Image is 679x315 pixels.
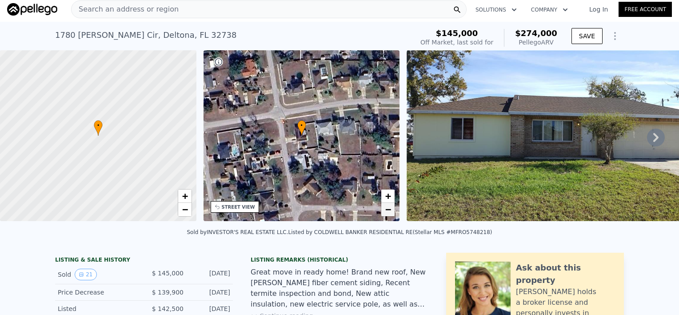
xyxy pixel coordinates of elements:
[152,305,184,312] span: $ 142,500
[222,204,255,210] div: STREET VIEW
[94,120,103,136] div: •
[288,229,492,235] div: Listed by COLDWELL BANKER RESIDENTIAL RE (Stellar MLS #MFRO5748218)
[381,203,395,216] a: Zoom out
[381,190,395,203] a: Zoom in
[297,120,306,136] div: •
[55,29,237,41] div: 1780 [PERSON_NAME] Cir , Deltona , FL 32738
[297,121,306,129] span: •
[182,190,188,202] span: +
[515,38,557,47] div: Pellego ARV
[385,190,391,202] span: +
[75,269,96,280] button: View historical data
[152,289,184,296] span: $ 139,900
[58,288,137,297] div: Price Decrease
[420,38,493,47] div: Off Market, last sold for
[436,28,478,38] span: $145,000
[606,27,624,45] button: Show Options
[251,256,428,263] div: Listing Remarks (Historical)
[94,121,103,129] span: •
[178,190,192,203] a: Zoom in
[468,2,524,18] button: Solutions
[191,269,230,280] div: [DATE]
[579,5,619,14] a: Log In
[7,3,57,16] img: Pellego
[524,2,575,18] button: Company
[72,4,179,15] span: Search an address or region
[515,28,557,38] span: $274,000
[187,229,288,235] div: Sold by INVESTOR'S REAL ESTATE LLC .
[152,270,184,277] span: $ 145,000
[571,28,603,44] button: SAVE
[191,288,230,297] div: [DATE]
[58,269,137,280] div: Sold
[55,256,233,265] div: LISTING & SALE HISTORY
[251,267,428,310] div: Great move in ready home! Brand new roof, New [PERSON_NAME] fiber cement siding, Recent termite i...
[191,304,230,313] div: [DATE]
[385,204,391,215] span: −
[58,304,137,313] div: Listed
[182,204,188,215] span: −
[178,203,192,216] a: Zoom out
[516,262,615,287] div: Ask about this property
[619,2,672,17] a: Free Account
